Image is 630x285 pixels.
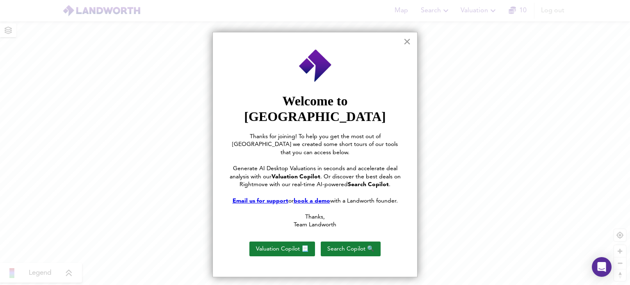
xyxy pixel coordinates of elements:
[240,174,402,188] span: . Or discover the best deals on Rightmove with our real-time AI-powered
[288,198,294,204] span: or
[249,242,315,256] button: Valuation Copilot 📃
[229,133,401,157] p: Thanks for joining! To help you get the most out of [GEOGRAPHIC_DATA] we created some short tours...
[321,242,381,256] button: Search Copilot 🔍
[348,182,389,187] strong: Search Copilot
[229,93,401,125] p: Welcome to [GEOGRAPHIC_DATA]
[229,213,401,221] p: Thanks,
[229,221,401,229] p: Team Landworth
[233,198,288,204] a: Email us for support
[298,49,333,83] img: Employee Photo
[592,257,612,277] div: Open Intercom Messenger
[389,182,390,187] span: .
[294,198,330,204] a: book a demo
[330,198,398,204] span: with a Landworth founder.
[230,166,399,180] span: Generate AI Desktop Valuations in seconds and accelerate deal analysis with our
[403,35,411,48] button: Close
[272,174,320,180] strong: Valuation Copilot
